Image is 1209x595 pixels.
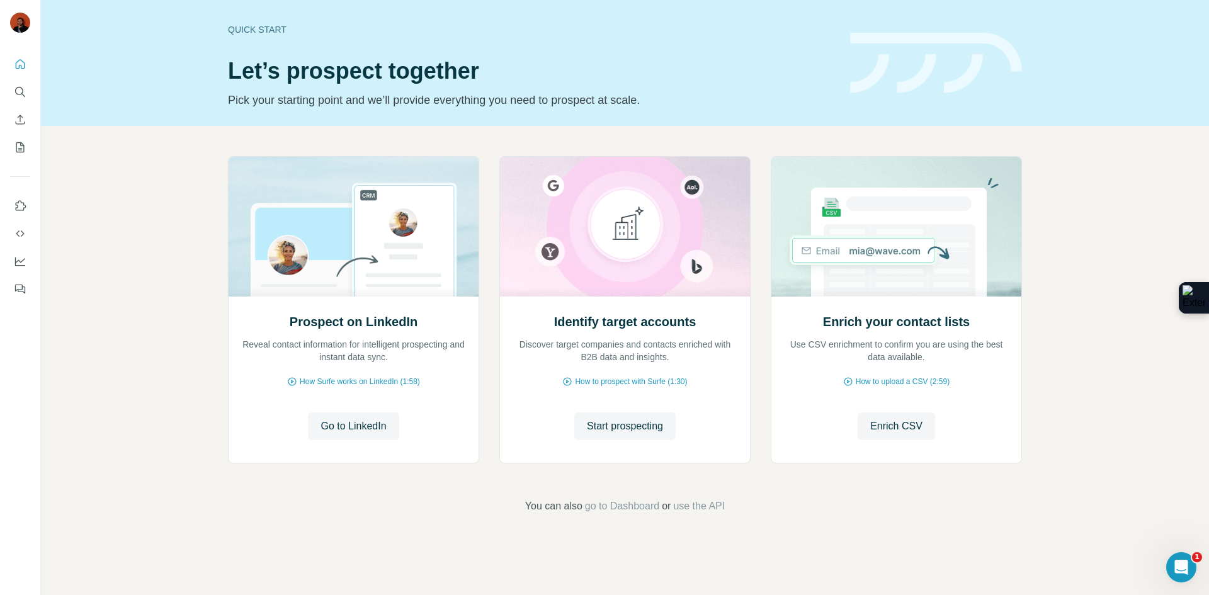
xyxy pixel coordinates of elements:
[575,376,687,387] span: How to prospect with Surfe (1:30)
[241,338,466,363] p: Reveal contact information for intelligent prospecting and instant data sync.
[1166,552,1196,582] iframe: Intercom live chat
[10,136,30,159] button: My lists
[784,338,1009,363] p: Use CSV enrichment to confirm you are using the best data available.
[308,412,399,440] button: Go to LinkedIn
[673,499,725,514] button: use the API
[850,33,1022,94] img: banner
[10,53,30,76] button: Quick start
[499,157,751,297] img: Identify target accounts
[554,313,696,331] h2: Identify target accounts
[10,222,30,245] button: Use Surfe API
[585,499,659,514] button: go to Dashboard
[870,419,922,434] span: Enrich CSV
[662,499,671,514] span: or
[10,195,30,217] button: Use Surfe on LinkedIn
[228,23,835,36] div: Quick start
[525,499,582,514] span: You can also
[10,81,30,103] button: Search
[856,376,950,387] span: How to upload a CSV (2:59)
[228,59,835,84] h1: Let’s prospect together
[10,13,30,33] img: Avatar
[823,313,970,331] h2: Enrich your contact lists
[587,419,663,434] span: Start prospecting
[228,157,479,297] img: Prospect on LinkedIn
[858,412,935,440] button: Enrich CSV
[290,313,417,331] h2: Prospect on LinkedIn
[513,338,737,363] p: Discover target companies and contacts enriched with B2B data and insights.
[10,250,30,273] button: Dashboard
[574,412,676,440] button: Start prospecting
[321,419,386,434] span: Go to LinkedIn
[10,108,30,131] button: Enrich CSV
[1192,552,1202,562] span: 1
[10,278,30,300] button: Feedback
[771,157,1022,297] img: Enrich your contact lists
[300,376,420,387] span: How Surfe works on LinkedIn (1:58)
[228,91,835,109] p: Pick your starting point and we’ll provide everything you need to prospect at scale.
[1183,285,1205,310] img: Extension Icon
